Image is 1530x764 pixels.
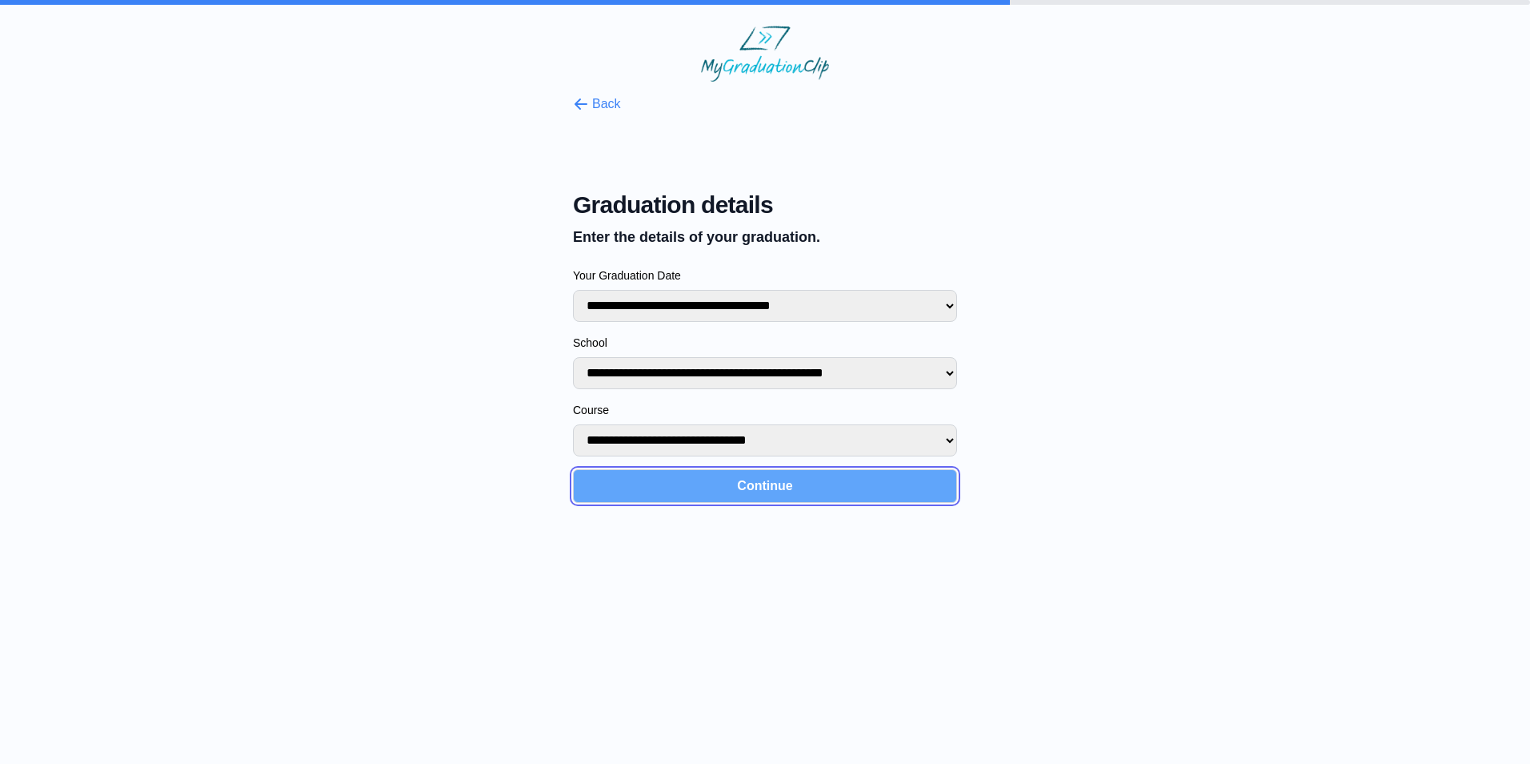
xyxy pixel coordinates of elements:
[573,335,957,351] label: School
[573,94,621,114] button: Back
[701,26,829,82] img: MyGraduationClip
[573,267,957,283] label: Your Graduation Date
[573,191,957,219] span: Graduation details
[573,226,957,248] p: Enter the details of your graduation.
[573,402,957,418] label: Course
[573,469,957,503] button: Continue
